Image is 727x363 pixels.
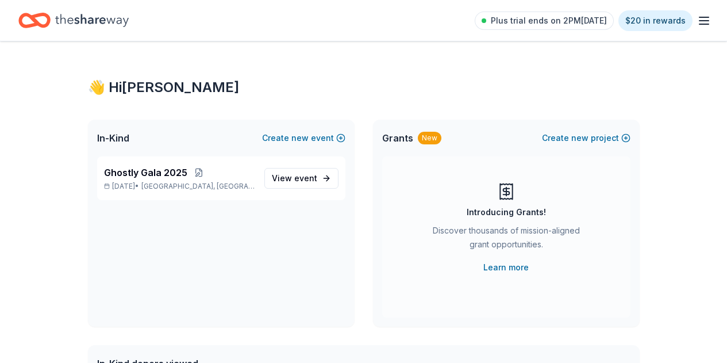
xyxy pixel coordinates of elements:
div: New [418,132,441,144]
span: View [272,171,317,185]
span: Plus trial ends on 2PM[DATE] [491,14,607,28]
div: 👋 Hi [PERSON_NAME] [88,78,640,97]
a: Learn more [483,261,529,274]
span: Ghostly Gala 2025 [104,166,187,179]
a: Home [18,7,129,34]
p: [DATE] • [104,182,255,191]
span: new [571,131,588,145]
span: Grants [382,131,413,145]
a: Plus trial ends on 2PM[DATE] [475,12,614,30]
a: $20 in rewards [618,10,693,31]
span: event [294,173,317,183]
span: In-Kind [97,131,129,145]
button: Createnewproject [542,131,630,145]
span: new [291,131,309,145]
button: Createnewevent [262,131,345,145]
div: Introducing Grants! [467,205,546,219]
a: View event [264,168,339,189]
div: Discover thousands of mission-aligned grant opportunities. [428,224,584,256]
span: [GEOGRAPHIC_DATA], [GEOGRAPHIC_DATA] [141,182,255,191]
